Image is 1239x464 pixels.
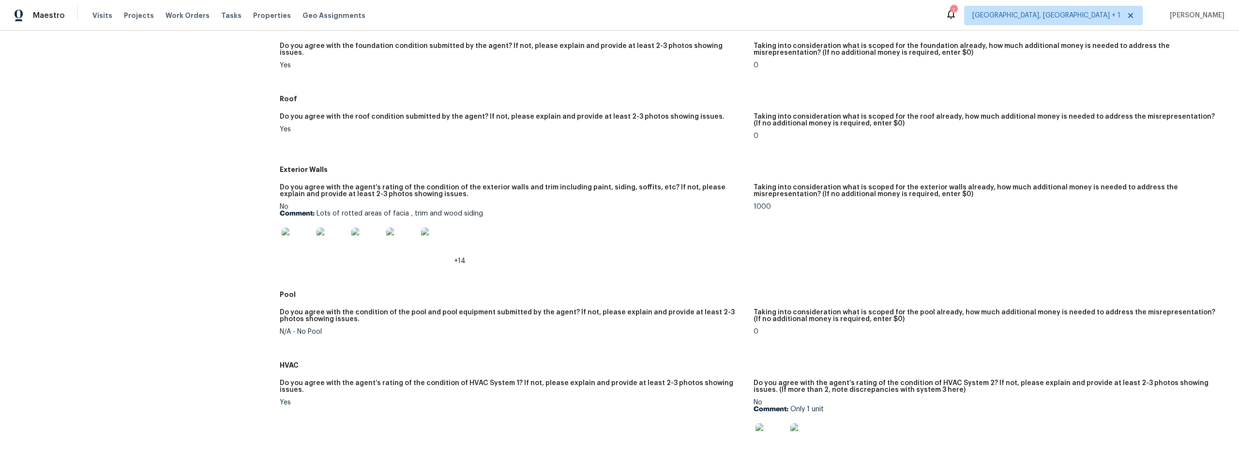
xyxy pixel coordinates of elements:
div: Yes [280,399,746,406]
h5: Do you agree with the agent’s rating of the condition of the exterior walls and trim including pa... [280,184,746,198]
h5: Do you agree with the agent’s rating of the condition of HVAC System 2? If not, please explain an... [754,380,1220,393]
span: +14 [454,258,466,264]
span: Geo Assignments [302,11,365,20]
div: No [280,203,746,264]
p: Only 1 unit [754,406,1220,413]
h5: HVAC [280,360,1227,370]
h5: Exterior Walls [280,165,1227,174]
h5: Do you agree with the condition of the pool and pool equipment submitted by the agent? If not, pl... [280,309,746,323]
b: Comment: [754,406,788,413]
h5: Pool [280,290,1227,299]
h5: Taking into consideration what is scoped for the exterior walls already, how much additional mone... [754,184,1220,198]
h5: Taking into consideration what is scoped for the pool already, how much additional money is neede... [754,309,1220,323]
div: 0 [754,133,1220,139]
h5: Roof [280,94,1227,104]
h5: Do you agree with the agent’s rating of the condition of HVAC System 1? If not, please explain an... [280,380,746,393]
div: N/A - No Pool [280,328,746,335]
div: Yes [280,62,746,69]
div: 0 [754,328,1220,335]
div: No [754,399,1220,460]
span: Tasks [221,12,242,19]
span: [GEOGRAPHIC_DATA], [GEOGRAPHIC_DATA] + 1 [972,11,1120,20]
div: 0 [754,62,1220,69]
h5: Do you agree with the roof condition submitted by the agent? If not, please explain and provide a... [280,113,725,120]
span: Properties [253,11,291,20]
span: [PERSON_NAME] [1166,11,1224,20]
b: Comment: [280,210,315,217]
div: 1000 [754,203,1220,210]
h5: Taking into consideration what is scoped for the foundation already, how much additional money is... [754,43,1220,56]
div: 7 [950,6,957,15]
h5: Taking into consideration what is scoped for the roof already, how much additional money is neede... [754,113,1220,127]
p: Lots of rotted areas of facia , trim and wood siding [280,210,746,217]
span: Visits [92,11,112,20]
span: Work Orders [166,11,210,20]
div: Yes [280,126,746,133]
h5: Do you agree with the foundation condition submitted by the agent? If not, please explain and pro... [280,43,746,56]
span: Maestro [33,11,65,20]
span: Projects [124,11,154,20]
